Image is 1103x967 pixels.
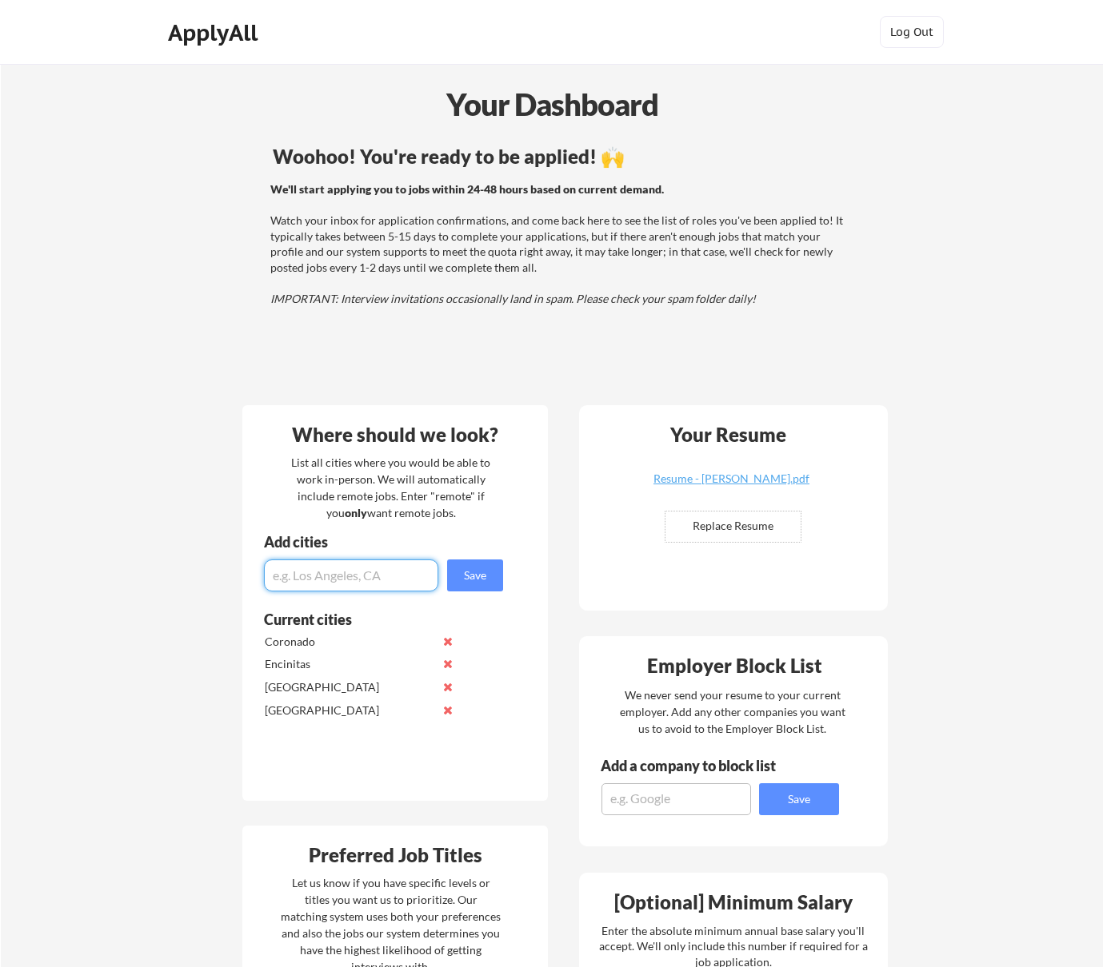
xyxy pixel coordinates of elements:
button: Log Out [880,16,944,48]
div: Your Resume [649,425,807,444]
div: Your Dashboard [2,82,1103,127]
div: Watch your inbox for application confirmations, and come back here to see the list of roles you'v... [270,181,847,307]
div: Employer Block List [585,656,883,675]
div: Preferred Job Titles [246,846,544,865]
div: Add a company to block list [601,758,801,773]
div: Resume - [PERSON_NAME].pdf [636,473,826,484]
input: e.g. Los Angeles, CA [264,559,438,591]
a: Resume - [PERSON_NAME].pdf [636,473,826,498]
div: List all cities where you would be able to work in-person. We will automatically include remote j... [281,454,501,521]
div: Where should we look? [246,425,544,444]
strong: We'll start applying you to jobs within 24-48 hours based on current demand. [270,182,664,196]
strong: only [345,506,367,519]
button: Save [759,783,839,815]
div: [Optional] Minimum Salary [585,893,882,912]
div: [GEOGRAPHIC_DATA] [265,679,434,695]
div: Woohoo! You're ready to be applied! 🙌 [273,147,849,166]
button: Save [447,559,503,591]
div: Coronado [265,634,434,650]
div: ApplyAll [168,19,262,46]
div: Current cities [264,612,486,627]
div: [GEOGRAPHIC_DATA] [265,702,434,718]
div: Encinitas [265,656,434,672]
div: Add cities [264,535,507,549]
em: IMPORTANT: Interview invitations occasionally land in spam. Please check your spam folder daily! [270,292,756,305]
div: We never send your resume to your current employer. Add any other companies you want us to avoid ... [618,686,846,737]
